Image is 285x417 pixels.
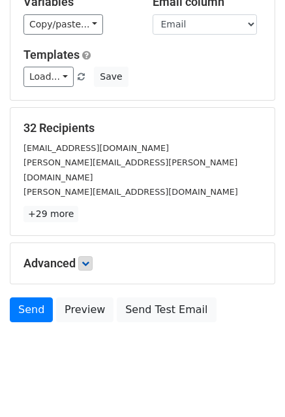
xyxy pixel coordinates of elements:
[23,143,169,153] small: [EMAIL_ADDRESS][DOMAIN_NAME]
[117,297,216,322] a: Send Test Email
[23,187,238,197] small: [PERSON_NAME][EMAIL_ADDRESS][DOMAIN_NAME]
[10,297,53,322] a: Send
[23,14,103,35] a: Copy/paste...
[56,297,113,322] a: Preview
[94,67,128,87] button: Save
[23,158,237,182] small: [PERSON_NAME][EMAIL_ADDRESS][PERSON_NAME][DOMAIN_NAME]
[220,354,285,417] iframe: Chat Widget
[23,67,74,87] a: Load...
[23,256,262,271] h5: Advanced
[23,206,78,222] a: +29 more
[23,48,80,61] a: Templates
[23,121,262,135] h5: 32 Recipients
